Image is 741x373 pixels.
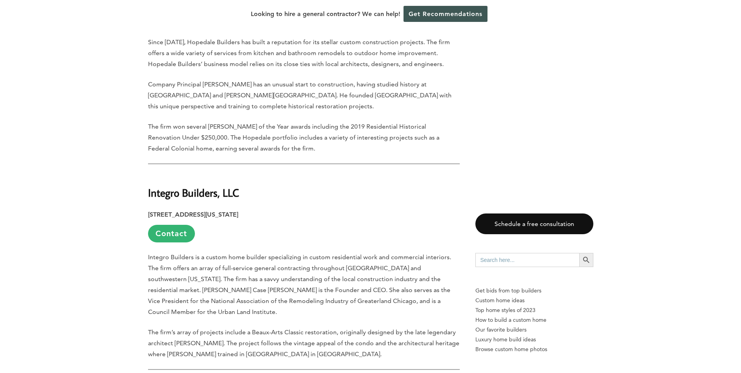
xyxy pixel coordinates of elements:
[148,121,460,154] p: The firm won several [PERSON_NAME] of the Year awards including the 2019 Residential Historical R...
[475,344,593,354] a: Browse custom home photos
[148,252,460,317] p: Integro Builders is a custom home builder specializing in custom residential work and commercial ...
[475,315,593,325] a: How to build a custom home
[582,256,591,264] svg: Search
[148,211,238,218] strong: [STREET_ADDRESS][US_STATE]
[475,213,593,234] a: Schedule a free consultation
[475,296,593,305] a: Custom home ideas
[148,225,195,242] a: Contact
[475,305,593,315] a: Top home styles of 2023
[475,325,593,335] a: Our favorite builders
[148,186,239,199] strong: Integro Builders, LLC
[148,327,460,360] p: The firm’s array of projects include a Beaux-Arts Classic restoration, originally designed by the...
[475,286,593,296] p: Get bids from top builders
[475,253,579,267] input: Search here...
[702,334,732,364] iframe: Drift Widget Chat Controller
[475,335,593,344] a: Luxury home build ideas
[148,37,460,70] p: Since [DATE], Hopedale Builders has built a reputation for its stellar custom construction projec...
[404,6,487,22] a: Get Recommendations
[148,79,460,112] p: Company Principal [PERSON_NAME] has an unusual start to construction, having studied history at [...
